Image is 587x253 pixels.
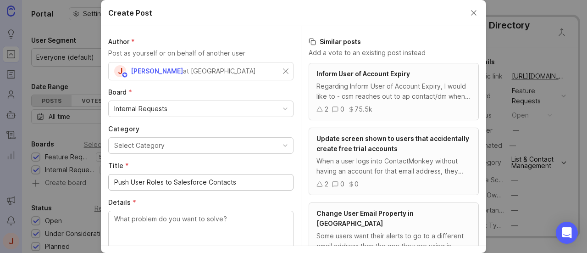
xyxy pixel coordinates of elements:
span: [PERSON_NAME] [131,67,183,75]
span: Inform User of Account Expiry [316,70,410,78]
div: Regarding Inform User of Account Expiry, I would like to - csm reaches out to ap contact/dm when ... [316,81,471,101]
h2: Create Post [108,7,152,18]
button: Close create post modal [469,8,479,18]
span: Details (required) [108,198,136,206]
a: Inform User of Account ExpiryRegarding Inform User of Account Expiry, I would like to - csm reach... [309,63,479,120]
img: member badge [122,72,128,79]
div: When a user logs into ContactMonkey without having an account for that email address, they automa... [316,156,471,176]
div: at [GEOGRAPHIC_DATA] [183,66,256,76]
div: Open Intercom Messenger [556,222,578,244]
span: Board (required) [108,88,132,96]
span: Author (required) [108,38,135,45]
div: 2 [325,179,328,189]
div: 75.5k [354,104,372,114]
span: Change User Email Property in [GEOGRAPHIC_DATA] [316,209,414,227]
div: Some users want their alerts to go to a different email address than the one they are using in Co... [316,231,471,251]
label: Category [108,124,293,134]
p: Add a vote to an existing post instead [309,48,479,57]
p: Post as yourself or on behalf of another user [108,48,293,58]
div: Internal Requests [114,104,167,114]
div: J [114,65,126,77]
div: 0 [340,179,344,189]
div: 0 [340,104,344,114]
input: Short, descriptive title [114,177,288,187]
a: Update screen shown to users that accidentally create free trial accountsWhen a user logs into Co... [309,128,479,195]
div: 2 [325,104,328,114]
span: Update screen shown to users that accidentally create free trial accounts [316,135,469,152]
div: 0 [354,179,359,189]
h3: Similar posts [309,37,479,46]
div: Select Category [114,141,165,151]
span: Title (required) [108,162,129,169]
